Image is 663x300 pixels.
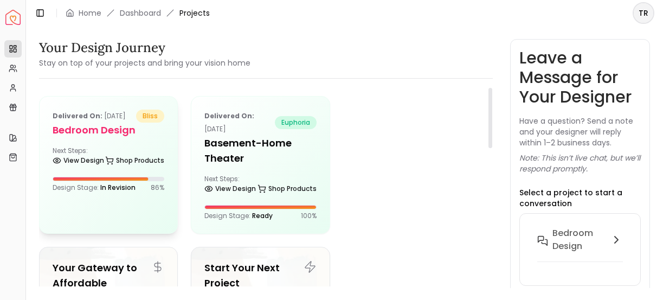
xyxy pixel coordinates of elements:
[252,211,273,220] span: Ready
[5,10,21,25] a: Spacejoy
[258,181,317,196] a: Shop Products
[53,123,164,138] h5: Bedroom design
[66,8,210,18] nav: breadcrumb
[120,8,161,18] a: Dashboard
[5,10,21,25] img: Spacejoy Logo
[301,212,317,220] p: 100 %
[79,8,101,18] a: Home
[275,116,317,129] span: euphoria
[105,153,164,168] a: Shop Products
[204,111,254,120] b: Delivered on:
[179,8,210,18] span: Projects
[53,146,164,168] div: Next Steps:
[634,3,653,23] span: TR
[519,152,641,174] p: Note: This isn’t live chat, but we’ll respond promptly.
[53,110,126,123] p: [DATE]
[39,58,250,68] small: Stay on top of your projects and bring your vision home
[136,110,164,123] span: bliss
[204,175,316,196] div: Next Steps:
[151,183,164,192] p: 86 %
[204,260,316,291] h5: Start Your Next Project
[204,212,273,220] p: Design Stage:
[39,39,250,56] h3: Your Design Journey
[633,2,654,24] button: TR
[552,227,606,253] h6: Bedroom design
[204,181,256,196] a: View Design
[519,116,641,148] p: Have a question? Send a note and your designer will reply within 1–2 business days.
[204,110,274,136] p: [DATE]
[519,187,641,209] p: Select a project to start a conversation
[53,183,136,192] p: Design Stage:
[53,153,104,168] a: View Design
[529,222,632,271] button: Bedroom design
[53,111,102,120] b: Delivered on:
[519,48,641,107] h3: Leave a Message for Your Designer
[204,136,316,166] h5: Basement-Home theater
[100,183,136,192] span: In Revision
